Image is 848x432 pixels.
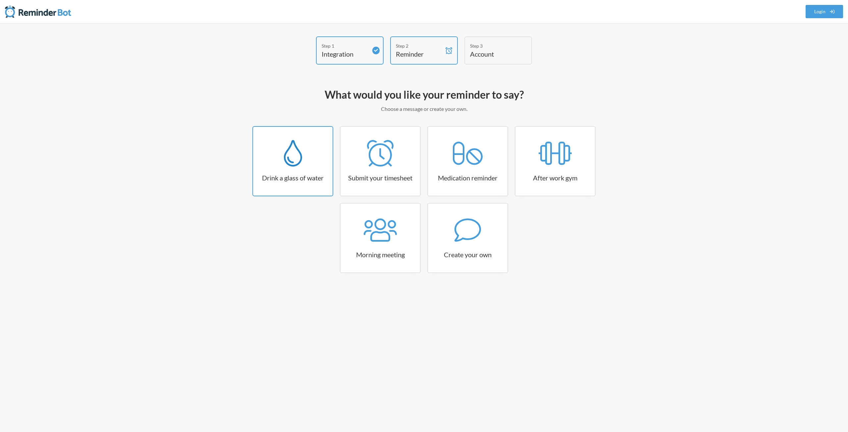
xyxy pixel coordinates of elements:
[253,173,333,182] h3: Drink a glass of water
[5,5,71,18] img: Reminder Bot
[322,49,368,59] h4: Integration
[470,49,516,59] h4: Account
[396,49,442,59] h4: Reminder
[470,42,516,49] div: Step 3
[341,173,420,182] h3: Submit your timesheet
[232,88,616,102] h2: What would you like your reminder to say?
[515,173,595,182] h3: After work gym
[322,42,368,49] div: Step 1
[232,105,616,113] p: Choose a message or create your own.
[806,5,843,18] a: Login
[341,250,420,259] h3: Morning meeting
[428,250,507,259] h3: Create your own
[396,42,442,49] div: Step 2
[428,173,507,182] h3: Medication reminder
